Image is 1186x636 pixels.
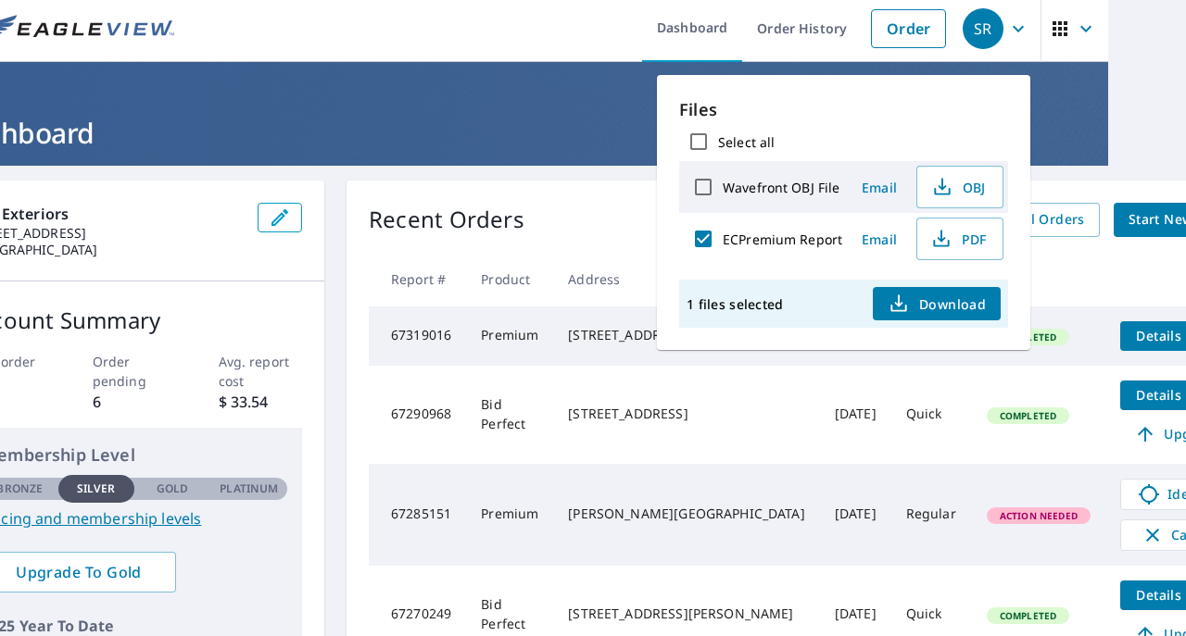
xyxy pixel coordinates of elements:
p: 6 [93,391,177,413]
td: Premium [466,464,553,566]
label: Select all [718,133,775,151]
p: $ 33.54 [219,391,303,413]
p: Recent Orders [369,203,524,237]
td: Quick [891,366,972,464]
button: Email [850,225,909,254]
p: Silver [77,480,116,497]
span: Action Needed [989,509,1089,522]
span: Email [857,179,902,196]
span: OBJ [928,176,988,198]
button: PDF [916,218,1003,260]
p: Files [679,97,1008,122]
td: [DATE] [820,464,891,566]
p: Avg. report cost [219,352,303,391]
span: Completed [989,609,1067,622]
td: 67290968 [369,366,466,464]
th: Product [466,252,553,306]
span: Email [857,231,902,248]
div: SR [963,8,1003,49]
div: [PERSON_NAME][GEOGRAPHIC_DATA] [568,505,805,523]
p: 1 files selected [687,295,783,313]
p: Platinum [220,480,278,497]
div: [STREET_ADDRESS] [568,326,805,344]
td: Regular [891,464,972,566]
button: OBJ [916,166,1003,208]
th: Report # [369,252,466,306]
p: Order pending [93,352,177,391]
td: Premium [466,306,553,366]
td: 67319016 [369,306,466,366]
a: View All Orders [968,203,1100,237]
label: Wavefront OBJ File [723,179,839,196]
span: View All Orders [983,208,1085,231]
td: [DATE] [820,366,891,464]
th: Status [972,252,1105,306]
button: Email [850,173,909,202]
th: Address [553,252,820,306]
div: [STREET_ADDRESS][PERSON_NAME] [568,605,805,623]
span: Download [888,293,986,315]
p: Gold [157,480,188,497]
td: Bid Perfect [466,366,553,464]
td: 67285151 [369,464,466,566]
label: ECPremium Report [723,231,842,248]
a: Order [871,9,946,48]
span: Completed [989,409,1067,422]
div: [STREET_ADDRESS] [568,405,805,423]
span: PDF [928,228,988,250]
button: Download [873,287,1001,320]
